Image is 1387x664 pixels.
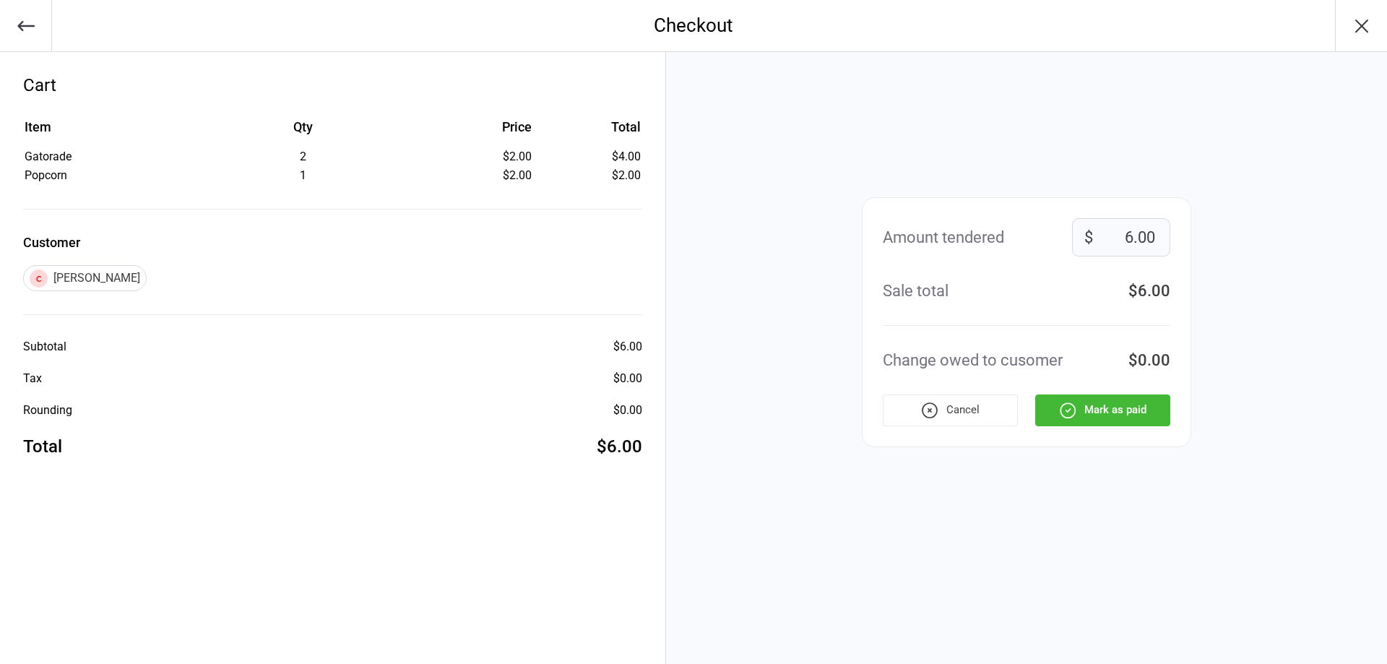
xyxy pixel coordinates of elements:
div: Amount tendered [883,225,1004,249]
label: Customer [23,233,642,252]
div: Subtotal [23,338,66,355]
div: $6.00 [597,434,642,460]
div: 1 [189,167,416,184]
div: $6.00 [1128,279,1170,303]
span: Popcorn [25,168,67,182]
div: $6.00 [613,338,642,355]
th: Qty [189,117,416,147]
div: $2.00 [418,167,532,184]
div: $0.00 [613,402,642,419]
div: Sale total [883,279,949,303]
div: Cart [23,72,642,98]
div: 2 [189,148,416,165]
div: $2.00 [418,148,532,165]
div: Change owed to cusomer [883,348,1063,372]
span: $ [1084,225,1093,249]
div: $0.00 [613,370,642,387]
div: [PERSON_NAME] [23,265,147,291]
button: Cancel [883,394,1018,426]
th: Item [25,117,188,147]
div: Tax [23,370,42,387]
div: Total [23,434,62,460]
div: Rounding [23,402,72,419]
div: Price [418,117,532,137]
span: Gatorade [25,150,72,163]
td: $4.00 [537,148,641,165]
button: Mark as paid [1035,394,1170,426]
div: $0.00 [1128,348,1170,372]
th: Total [537,117,641,147]
td: $2.00 [537,167,641,184]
